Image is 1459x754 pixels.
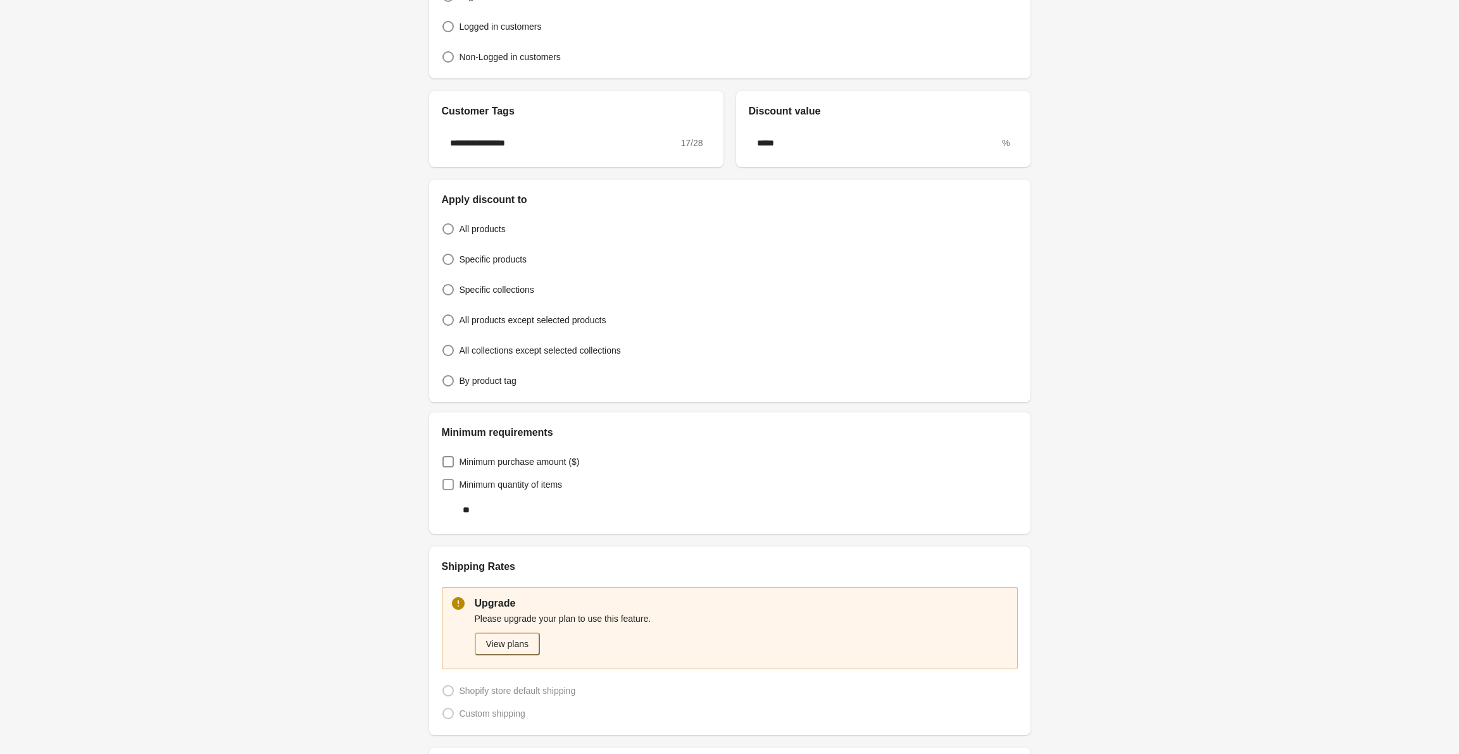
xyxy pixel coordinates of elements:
[460,374,517,387] span: By product tag
[442,559,1018,574] h2: Shipping Rates
[475,633,540,655] button: View plans
[460,283,534,296] span: Specific collections
[1002,135,1010,151] div: %
[460,51,561,63] span: Non-Logged in customers
[460,20,542,33] span: Logged in customers
[749,104,1018,119] h2: Discount value
[442,425,1018,440] h2: Minimum requirements
[475,596,1008,611] p: Upgrade
[475,612,1008,625] p: Please upgrade your plan to use this feature.
[460,314,606,326] span: All products except selected products
[460,455,580,468] span: Minimum purchase amount ($)
[442,104,711,119] h2: Customer Tags
[460,253,527,266] span: Specific products
[460,223,506,235] span: All products
[460,344,621,357] span: All collections except selected collections
[460,478,563,491] span: Minimum quantity of items
[442,192,1018,207] h2: Apply discount to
